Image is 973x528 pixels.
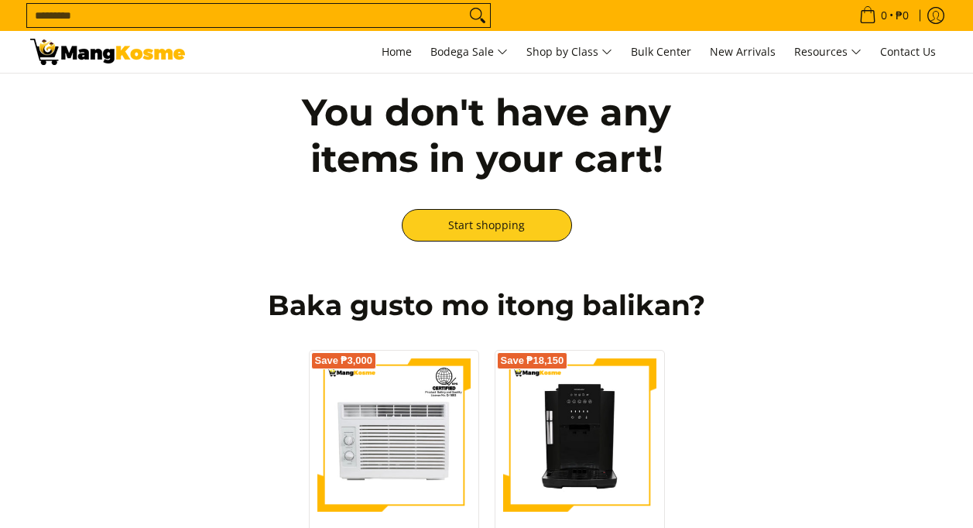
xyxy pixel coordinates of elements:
[710,44,776,59] span: New Arrivals
[317,358,471,512] img: Kelvinator 0.5 HP Window-Type, Non-Inverter Air Conditioner (Premium)
[315,356,373,365] span: Save ₱3,000
[465,4,490,27] button: Search
[631,44,691,59] span: Bulk Center
[702,31,783,73] a: New Arrivals
[30,288,944,323] h2: Baka gusto mo itong balikan?
[623,31,699,73] a: Bulk Center
[880,44,936,59] span: Contact Us
[503,358,656,512] img: Condura Automatic Espresso Machine (Class A)
[855,7,913,24] span: •
[501,356,564,365] span: Save ₱18,150
[519,31,620,73] a: Shop by Class
[374,31,420,73] a: Home
[30,39,185,65] img: Your Shopping Cart | Mang Kosme
[262,89,711,182] h2: You don't have any items in your cart!
[794,43,862,62] span: Resources
[526,43,612,62] span: Shop by Class
[872,31,944,73] a: Contact Us
[786,31,869,73] a: Resources
[423,31,516,73] a: Bodega Sale
[382,44,412,59] span: Home
[402,209,572,242] a: Start shopping
[879,10,889,21] span: 0
[893,10,911,21] span: ₱0
[430,43,508,62] span: Bodega Sale
[200,31,944,73] nav: Main Menu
